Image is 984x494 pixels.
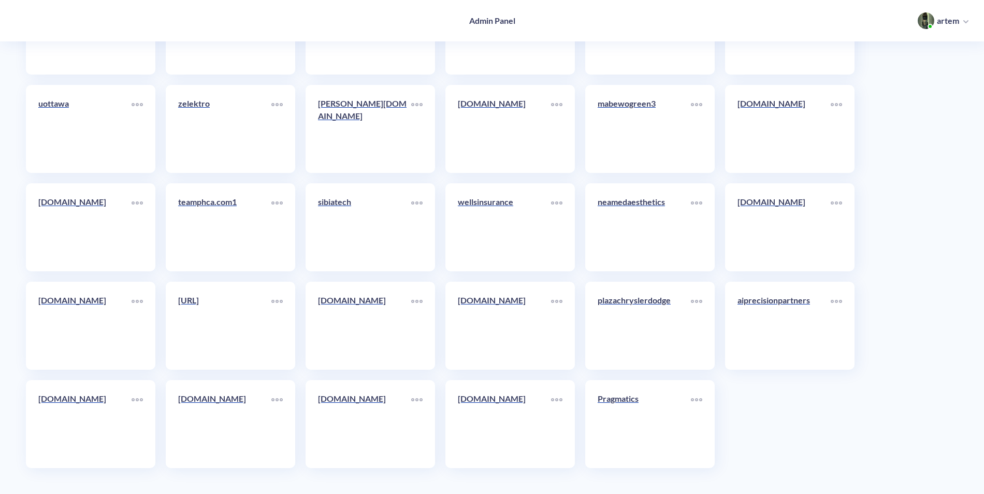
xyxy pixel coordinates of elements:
p: teamphca.com1 [178,196,271,208]
a: [URL] [178,294,271,357]
a: [DOMAIN_NAME] [458,294,551,357]
a: [DOMAIN_NAME] [737,196,831,259]
p: [DOMAIN_NAME] [458,294,551,307]
a: uottawa [38,97,132,161]
a: neamedaesthetics [598,196,691,259]
a: [DOMAIN_NAME] [458,97,551,161]
p: [DOMAIN_NAME] [38,294,132,307]
a: [PERSON_NAME][DOMAIN_NAME] [318,97,411,161]
p: zelektro [178,97,271,110]
p: [DOMAIN_NAME] [458,393,551,405]
p: [DOMAIN_NAME] [38,196,132,208]
p: uottawa [38,97,132,110]
a: [DOMAIN_NAME] [318,294,411,357]
p: artem [937,15,959,26]
p: [DOMAIN_NAME] [737,196,831,208]
p: [DOMAIN_NAME] [178,393,271,405]
a: mabewogreen3 [598,97,691,161]
button: user photoartem [913,11,974,30]
p: wellsinsurance [458,196,551,208]
a: [DOMAIN_NAME] [178,393,271,456]
a: wellsinsurance [458,196,551,259]
p: [DOMAIN_NAME] [318,294,411,307]
p: mabewogreen3 [598,97,691,110]
a: zelektro [178,97,271,161]
p: [PERSON_NAME][DOMAIN_NAME] [318,97,411,122]
a: [DOMAIN_NAME] [38,196,132,259]
h4: Admin Panel [469,16,515,25]
p: plazachryslerdodge [598,294,691,307]
p: [DOMAIN_NAME] [318,393,411,405]
p: aiprecisionpartners [737,294,831,307]
p: neamedaesthetics [598,196,691,208]
a: aiprecisionpartners [737,294,831,357]
a: sibiatech [318,196,411,259]
a: [DOMAIN_NAME] [38,294,132,357]
a: [DOMAIN_NAME] [38,393,132,456]
p: sibiatech [318,196,411,208]
a: Pragmatics [598,393,691,456]
a: [DOMAIN_NAME] [458,393,551,456]
p: [DOMAIN_NAME] [458,97,551,110]
a: [DOMAIN_NAME] [318,393,411,456]
img: user photo [918,12,934,29]
a: plazachryslerdodge [598,294,691,357]
a: teamphca.com1 [178,196,271,259]
a: [DOMAIN_NAME] [737,97,831,161]
p: [URL] [178,294,271,307]
p: [DOMAIN_NAME] [38,393,132,405]
p: [DOMAIN_NAME] [737,97,831,110]
p: Pragmatics [598,393,691,405]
